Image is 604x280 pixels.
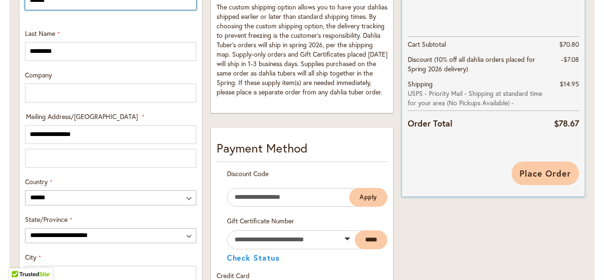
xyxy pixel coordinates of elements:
[408,79,433,88] span: Shipping
[512,161,579,185] button: Place Order
[227,216,294,225] span: Gift Certificate Number
[25,177,48,186] span: Country
[554,118,579,129] span: $78.67
[408,116,453,130] strong: Order Total
[520,168,571,179] span: Place Order
[408,89,553,108] span: USPS - Priority Mail - Shipping at standard time for your area (No Pickups Available) -
[26,112,138,121] span: Mailing Address/[GEOGRAPHIC_DATA]
[227,254,280,262] button: Check Status
[25,70,52,79] span: Company
[408,55,535,73] span: Discount (10% off all dahlia orders placed for Spring 2026 delivery)
[227,169,268,178] span: Discount Code
[360,193,377,201] span: Apply
[561,55,579,64] span: -$7.08
[7,246,34,273] iframe: Launch Accessibility Center
[560,79,579,88] span: $14.95
[408,36,553,52] th: Cart Subtotal
[217,139,388,162] div: Payment Method
[25,29,55,38] span: Last Name
[559,40,579,49] span: $70.80
[349,188,388,207] button: Apply
[25,215,67,224] span: State/Province
[217,271,250,280] span: Credit Card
